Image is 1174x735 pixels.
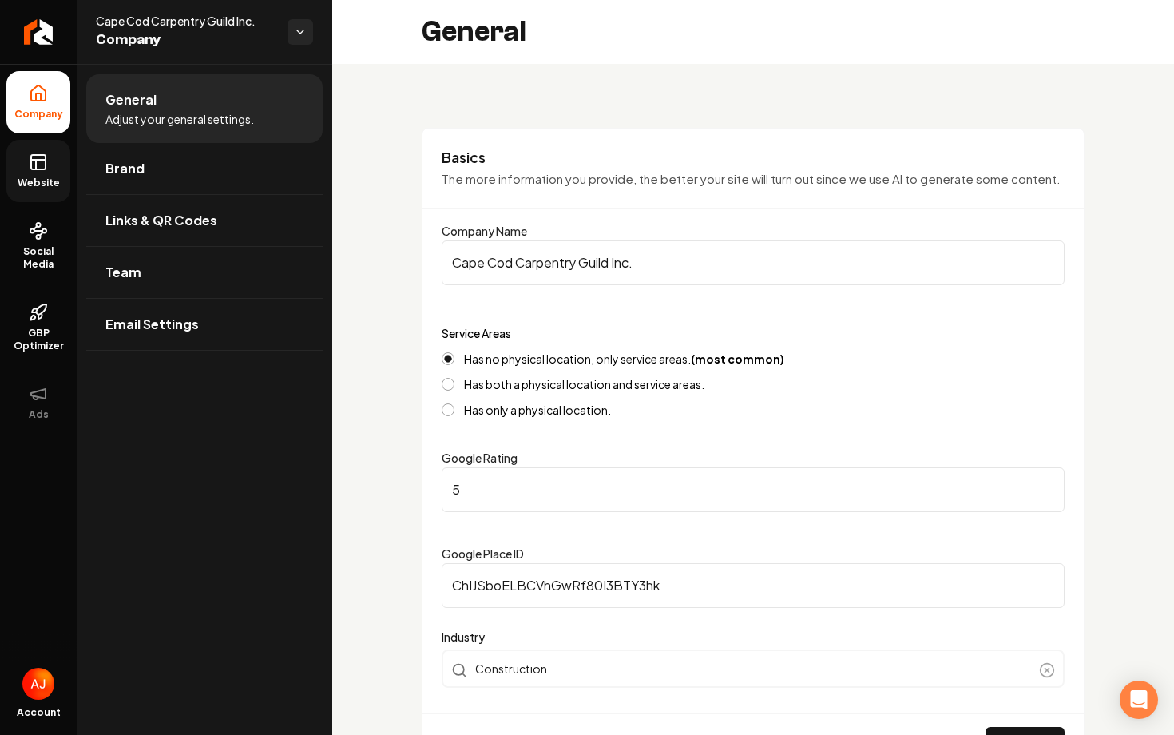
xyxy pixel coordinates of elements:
button: Open user button [22,668,54,700]
span: Company [96,29,275,51]
span: Cape Cod Carpentry Guild Inc. [96,13,275,29]
label: Has no physical location, only service areas. [464,353,784,364]
label: Has only a physical location. [464,404,611,415]
label: Google Rating [442,451,518,465]
a: Website [6,140,70,202]
img: Austin Jellison [22,668,54,700]
span: Email Settings [105,315,199,334]
label: Industry [442,627,1065,646]
span: Account [17,706,61,719]
span: Brand [105,159,145,178]
label: Service Areas [442,326,511,340]
p: The more information you provide, the better your site will turn out since we use AI to generate ... [442,170,1065,189]
strong: (most common) [691,352,784,366]
a: Brand [86,143,323,194]
span: Social Media [6,245,70,271]
h2: General [422,16,526,48]
button: Ads [6,371,70,434]
a: Email Settings [86,299,323,350]
input: Google Rating [442,467,1065,512]
span: GBP Optimizer [6,327,70,352]
img: Rebolt Logo [24,19,54,45]
h3: Basics [442,148,1065,167]
a: Team [86,247,323,298]
span: Adjust your general settings. [105,111,254,127]
div: Open Intercom Messenger [1120,681,1158,719]
label: Google Place ID [442,546,524,561]
span: Website [11,177,66,189]
span: Company [8,108,69,121]
a: Social Media [6,209,70,284]
span: Links & QR Codes [105,211,217,230]
span: Ads [22,408,55,421]
span: Team [105,263,141,282]
input: Company Name [442,240,1065,285]
input: Google Place ID [442,563,1065,608]
label: Company Name [442,224,527,238]
a: GBP Optimizer [6,290,70,365]
label: Has both a physical location and service areas. [464,379,704,390]
a: Links & QR Codes [86,195,323,246]
span: General [105,90,157,109]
